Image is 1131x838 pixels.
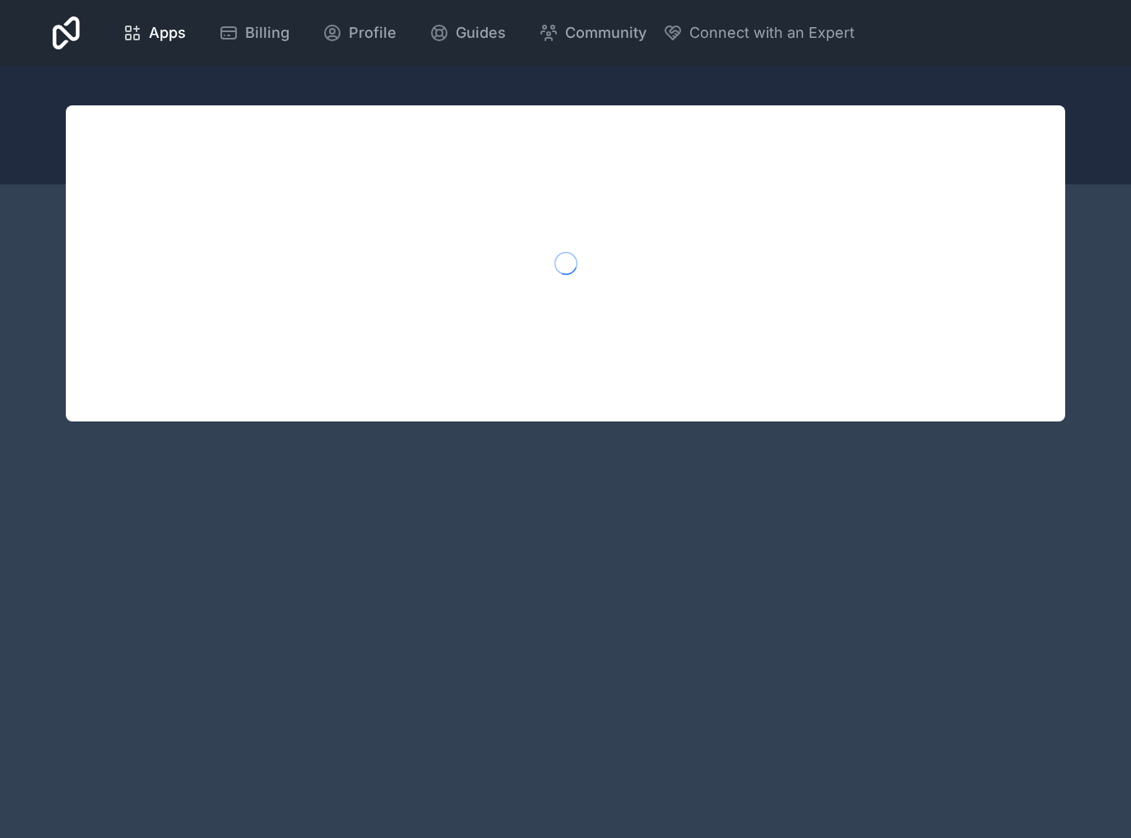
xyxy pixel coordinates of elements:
[349,21,396,44] span: Profile
[206,15,303,51] a: Billing
[309,15,410,51] a: Profile
[149,21,186,44] span: Apps
[689,21,855,44] span: Connect with an Expert
[245,21,290,44] span: Billing
[456,21,506,44] span: Guides
[526,15,660,51] a: Community
[109,15,199,51] a: Apps
[416,15,519,51] a: Guides
[565,21,647,44] span: Community
[663,21,855,44] button: Connect with an Expert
